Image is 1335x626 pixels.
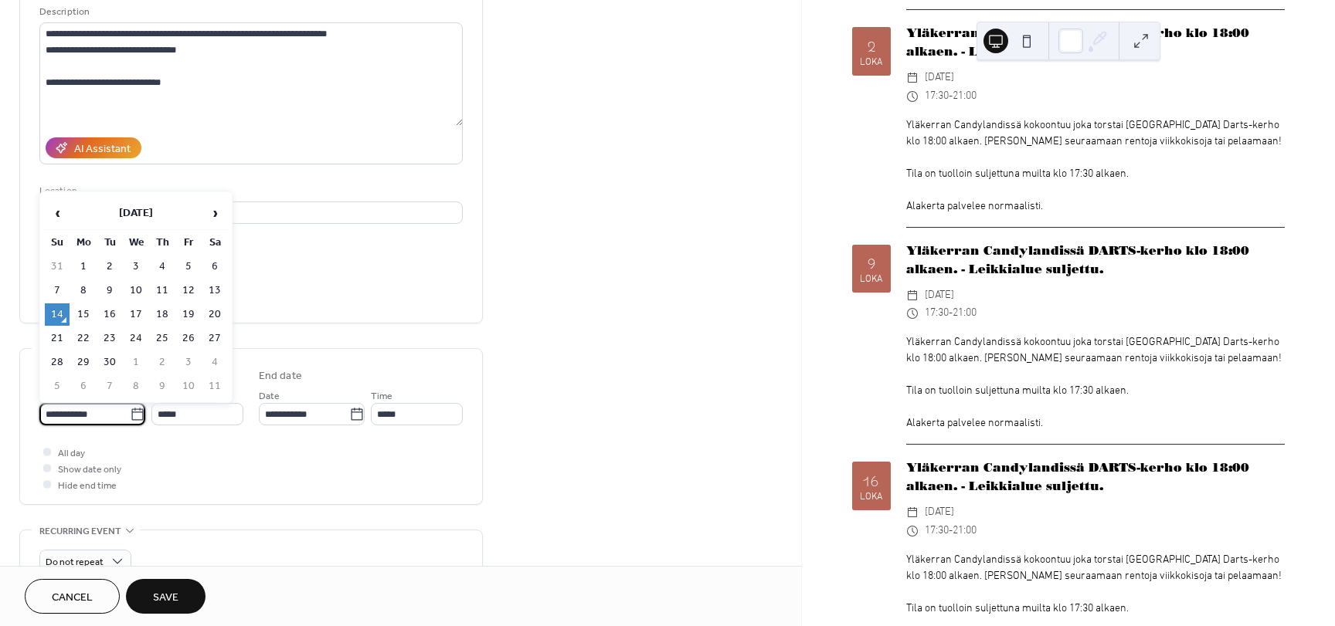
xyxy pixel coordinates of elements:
[97,375,122,398] td: 7
[259,368,302,384] div: End date
[202,255,227,278] td: 6
[953,522,977,540] span: 21:00
[45,375,70,398] td: 5
[71,197,201,230] th: [DATE]
[58,478,117,494] span: Hide end time
[45,351,70,374] td: 28
[124,375,148,398] td: 8
[906,286,919,305] div: ​
[867,252,876,272] div: 9
[126,579,206,614] button: Save
[371,388,392,404] span: Time
[863,470,879,489] div: 16
[906,69,919,87] div: ​
[150,232,175,254] th: Th
[202,375,227,398] td: 11
[906,117,1285,215] div: Yläkerran Candylandissä kokoontuu joka torstai [GEOGRAPHIC_DATA] Darts-kerho klo 18:00 alkaen. [P...
[925,69,954,87] span: [DATE]
[949,87,953,106] span: -
[58,462,121,478] span: Show date only
[203,198,226,228] span: ›
[124,255,148,278] td: 3
[860,58,882,68] div: loka
[97,351,122,374] td: 30
[124,279,148,302] td: 10
[150,351,175,374] td: 2
[97,327,122,350] td: 23
[39,4,460,20] div: Description
[949,522,953,540] span: -
[71,327,96,350] td: 22
[45,303,70,326] td: 14
[906,334,1285,431] div: Yläkerran Candylandissä kokoontuu joka torstai [GEOGRAPHIC_DATA] Darts-kerho klo 18:00 alkaen. [P...
[97,255,122,278] td: 2
[906,24,1285,61] div: Yläkerran Candylandissä DARTS-kerho klo 18:00 alkaen. - Leikkialue suljettu.
[71,232,96,254] th: Mo
[124,327,148,350] td: 24
[46,137,141,158] button: AI Assistant
[124,232,148,254] th: We
[860,492,882,502] div: loka
[176,375,201,398] td: 10
[906,87,919,106] div: ​
[45,327,70,350] td: 21
[925,503,954,522] span: [DATE]
[150,375,175,398] td: 9
[202,279,227,302] td: 13
[52,590,93,606] span: Cancel
[202,303,227,326] td: 20
[906,459,1285,496] div: Yläkerran Candylandissä DARTS-kerho klo 18:00 alkaen. - Leikkialue suljettu.
[176,255,201,278] td: 5
[39,183,460,199] div: Location
[953,304,977,323] span: 21:00
[71,303,96,326] td: 15
[97,279,122,302] td: 9
[925,87,949,106] span: 17:30
[74,141,131,157] div: AI Assistant
[46,553,104,571] span: Do not repeat
[150,303,175,326] td: 18
[45,255,70,278] td: 31
[71,279,96,302] td: 8
[124,351,148,374] td: 1
[46,198,69,228] span: ‹
[176,303,201,326] td: 19
[906,522,919,540] div: ​
[906,242,1285,279] div: Yläkerran Candylandissä DARTS-kerho klo 18:00 alkaen. - Leikkialue suljettu.
[58,445,85,462] span: All day
[925,304,949,323] span: 17:30
[97,232,122,254] th: Tu
[259,388,280,404] span: Date
[906,503,919,522] div: ​
[953,87,977,106] span: 21:00
[906,304,919,323] div: ​
[71,255,96,278] td: 1
[39,523,121,540] span: Recurring event
[860,275,882,285] div: loka
[925,522,949,540] span: 17:30
[202,351,227,374] td: 4
[925,286,954,305] span: [DATE]
[153,590,178,606] span: Save
[150,255,175,278] td: 4
[97,303,122,326] td: 16
[176,351,201,374] td: 3
[25,579,120,614] button: Cancel
[150,327,175,350] td: 25
[867,36,876,55] div: 2
[202,232,227,254] th: Sa
[150,279,175,302] td: 11
[176,279,201,302] td: 12
[176,327,201,350] td: 26
[45,279,70,302] td: 7
[176,232,201,254] th: Fr
[71,375,96,398] td: 6
[71,351,96,374] td: 29
[124,303,148,326] td: 17
[949,304,953,323] span: -
[45,232,70,254] th: Su
[202,327,227,350] td: 27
